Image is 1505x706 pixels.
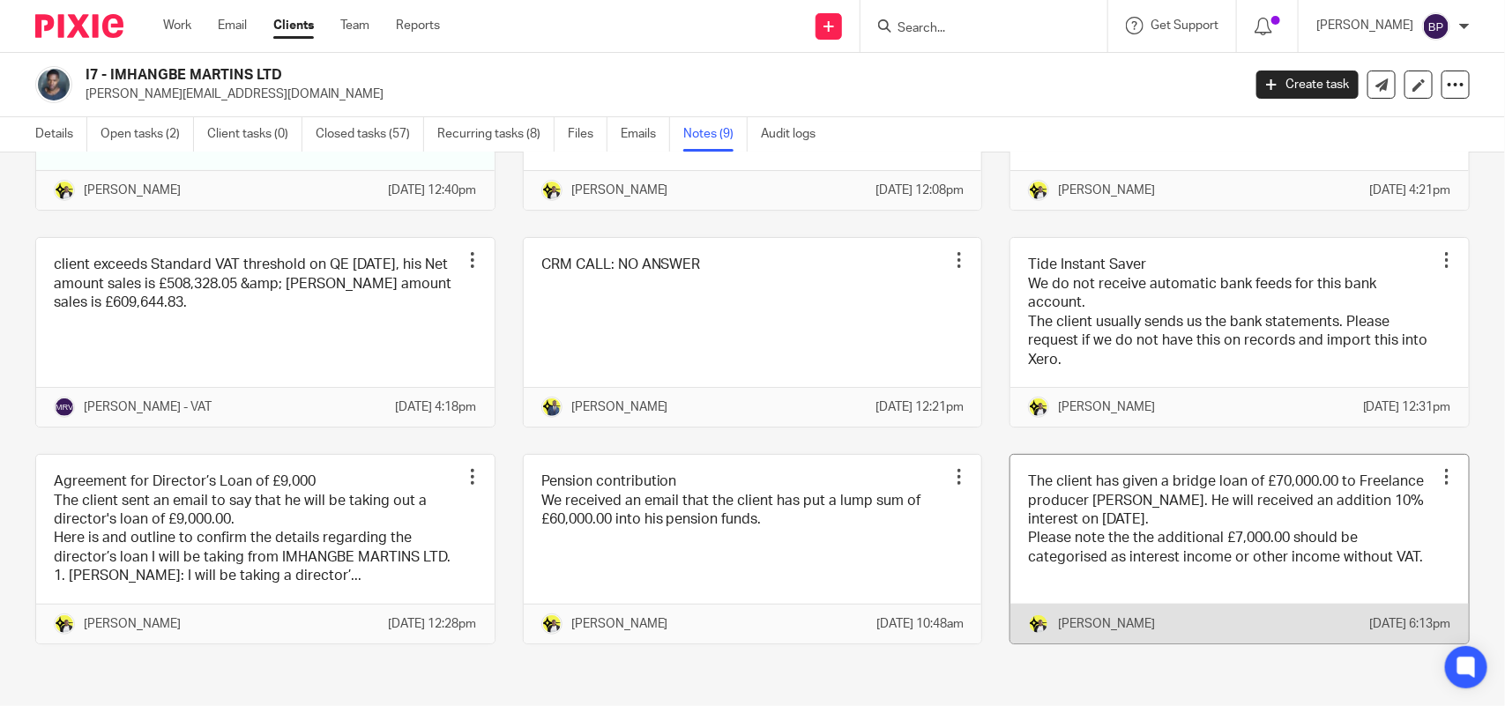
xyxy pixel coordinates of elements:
[35,66,72,103] img: Martins%20Imhangbe.jpg
[1028,180,1049,201] img: Carine-Starbridge.jpg
[1058,615,1155,633] p: [PERSON_NAME]
[54,613,75,635] img: Carine-Starbridge.jpg
[86,66,1001,85] h2: I7 - IMHANGBE MARTINS LTD
[1028,613,1049,635] img: Carine-Starbridge.jpg
[876,615,964,633] p: [DATE] 10:48am
[35,117,87,152] a: Details
[340,17,369,34] a: Team
[683,117,748,152] a: Notes (9)
[875,182,964,199] p: [DATE] 12:08pm
[207,117,302,152] a: Client tasks (0)
[316,117,424,152] a: Closed tasks (57)
[1370,182,1451,199] p: [DATE] 4:21pm
[761,117,829,152] a: Audit logs
[541,180,563,201] img: Carine-Starbridge.jpg
[396,17,440,34] a: Reports
[1363,398,1451,416] p: [DATE] 12:31pm
[1058,398,1155,416] p: [PERSON_NAME]
[35,14,123,38] img: Pixie
[163,17,191,34] a: Work
[1370,615,1451,633] p: [DATE] 6:13pm
[1316,17,1413,34] p: [PERSON_NAME]
[1422,12,1450,41] img: svg%3E
[84,615,181,633] p: [PERSON_NAME]
[396,398,477,416] p: [DATE] 4:18pm
[896,21,1054,37] input: Search
[218,17,247,34] a: Email
[86,85,1230,103] p: [PERSON_NAME][EMAIL_ADDRESS][DOMAIN_NAME]
[437,117,555,152] a: Recurring tasks (8)
[621,117,670,152] a: Emails
[568,117,607,152] a: Files
[1256,71,1359,99] a: Create task
[541,613,563,635] img: Carine-Starbridge.jpg
[875,398,964,416] p: [DATE] 12:21pm
[84,398,212,416] p: [PERSON_NAME] - VAT
[571,182,668,199] p: [PERSON_NAME]
[101,117,194,152] a: Open tasks (2)
[273,17,314,34] a: Clients
[571,398,668,416] p: [PERSON_NAME]
[1028,397,1049,418] img: Carine-Starbridge.jpg
[571,615,668,633] p: [PERSON_NAME]
[541,397,563,418] img: Dennis-Starbridge.jpg
[84,182,181,199] p: [PERSON_NAME]
[54,180,75,201] img: Carine-Starbridge.jpg
[389,615,477,633] p: [DATE] 12:28pm
[389,182,477,199] p: [DATE] 12:40pm
[1058,182,1155,199] p: [PERSON_NAME]
[54,397,75,418] img: svg%3E
[1151,19,1218,32] span: Get Support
